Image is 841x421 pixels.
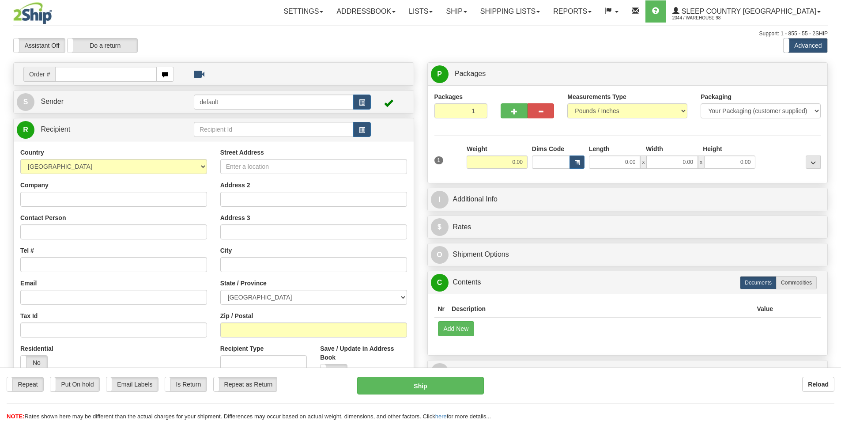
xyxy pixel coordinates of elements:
[431,65,449,83] span: P
[17,93,194,111] a: S Sender
[220,279,267,288] label: State / Province
[220,344,264,353] label: Recipient Type
[589,144,610,153] label: Length
[194,95,354,110] input: Sender Id
[666,0,827,23] a: Sleep Country [GEOGRAPHIC_DATA] 2044 / Warehouse 98
[21,356,47,370] label: No
[7,377,43,391] label: Repeat
[776,276,817,289] label: Commodities
[431,273,825,292] a: CContents
[567,92,626,101] label: Measurements Type
[402,0,439,23] a: Lists
[431,363,449,381] span: R
[13,30,828,38] div: Support: 1 - 855 - 55 - 2SHIP
[220,311,253,320] label: Zip / Postal
[646,144,663,153] label: Width
[14,38,65,53] label: Assistant Off
[106,377,158,391] label: Email Labels
[194,122,354,137] input: Recipient Id
[431,65,825,83] a: P Packages
[165,377,207,391] label: Is Return
[431,218,825,236] a: $Rates
[806,156,821,169] div: ...
[214,377,277,391] label: Repeat as Return
[701,92,732,101] label: Packaging
[703,144,722,153] label: Height
[220,181,250,190] label: Address 2
[434,301,449,317] th: Nr
[50,377,99,391] label: Put On hold
[68,38,137,53] label: Do a return
[17,121,174,139] a: R Recipient
[435,413,447,420] a: here
[220,213,250,222] label: Address 3
[431,274,449,292] span: C
[821,165,840,255] iframe: chat widget
[17,93,34,111] span: S
[330,0,402,23] a: Addressbook
[321,364,347,379] label: No
[784,38,827,53] label: Advanced
[20,311,38,320] label: Tax Id
[20,344,53,353] label: Residential
[431,363,825,381] a: RReturn Shipment
[17,121,34,139] span: R
[431,246,449,264] span: O
[698,156,704,169] span: x
[434,92,463,101] label: Packages
[547,0,598,23] a: Reports
[20,246,34,255] label: Tel #
[438,321,475,336] button: Add New
[448,301,753,317] th: Description
[23,67,55,82] span: Order #
[220,159,407,174] input: Enter a location
[467,144,487,153] label: Weight
[220,148,264,157] label: Street Address
[277,0,330,23] a: Settings
[753,301,777,317] th: Value
[434,156,444,164] span: 1
[20,181,49,190] label: Company
[808,381,829,388] b: Reload
[357,377,484,394] button: Ship
[474,0,547,23] a: Shipping lists
[640,156,646,169] span: x
[431,190,825,209] a: IAdditional Info
[220,246,232,255] label: City
[13,2,52,24] img: logo2044.jpg
[7,413,24,420] span: NOTE:
[431,191,449,209] span: I
[20,213,66,222] label: Contact Person
[532,144,564,153] label: Dims Code
[431,246,825,264] a: OShipment Options
[431,218,449,236] span: $
[802,377,834,392] button: Reload
[41,98,64,105] span: Sender
[455,70,486,77] span: Packages
[740,276,777,289] label: Documents
[679,8,816,15] span: Sleep Country [GEOGRAPHIC_DATA]
[20,279,37,288] label: Email
[672,14,739,23] span: 2044 / Warehouse 98
[439,0,473,23] a: Ship
[320,344,407,362] label: Save / Update in Address Book
[20,148,44,157] label: Country
[41,125,70,133] span: Recipient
